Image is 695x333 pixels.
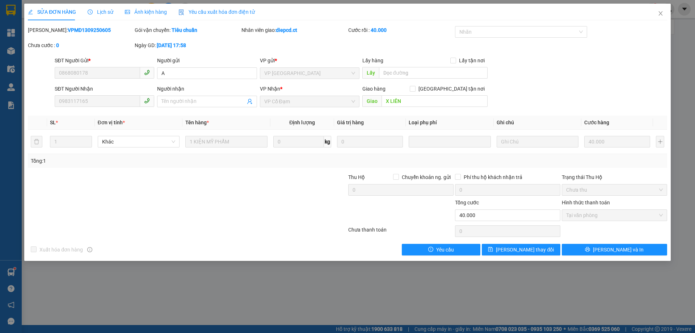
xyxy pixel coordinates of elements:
span: Lấy tận nơi [456,57,488,64]
th: Loại phụ phí [406,116,493,130]
span: Phí thu hộ khách nhận trả [461,173,525,181]
button: exclamation-circleYêu cầu [402,244,480,255]
span: Tên hàng [185,120,209,125]
span: [PERSON_NAME] và In [593,246,644,254]
div: Chưa thanh toán [347,226,454,238]
b: 0 [56,42,59,48]
div: Gói vận chuyển: [135,26,240,34]
label: Hình thức thanh toán [562,200,610,205]
th: Ghi chú [494,116,581,130]
span: Xuất hóa đơn hàng [37,246,86,254]
input: Dọc đường [379,67,488,79]
div: Tổng: 1 [31,157,268,165]
span: Giao [362,95,382,107]
span: Cước hàng [584,120,609,125]
span: [GEOGRAPHIC_DATA] tận nơi [416,85,488,93]
span: VP Nhận [260,86,280,92]
span: user-add [247,99,253,104]
div: SĐT Người Nhận [55,85,154,93]
span: phone [144,98,150,104]
span: Giá trị hàng [337,120,364,125]
span: Khác [102,136,175,147]
div: Người nhận [157,85,257,93]
button: plus [656,136,664,147]
span: phone [144,70,150,75]
div: Nhân viên giao: [241,26,347,34]
span: picture [125,9,130,14]
span: VP Cổ Đạm [264,96,355,107]
b: [DATE] 17:58 [157,42,186,48]
button: save[PERSON_NAME] thay đổi [482,244,560,255]
div: Trạng thái Thu Hộ [562,173,667,181]
input: 0 [584,136,650,147]
span: VP Mỹ Đình [264,68,355,79]
span: Yêu cầu [436,246,454,254]
b: Tiêu chuẩn [172,27,197,33]
span: Lịch sử [88,9,113,15]
span: Ảnh kiện hàng [125,9,167,15]
span: clock-circle [88,9,93,14]
div: [PERSON_NAME]: [28,26,133,34]
span: Đơn vị tính [98,120,125,125]
span: Tổng cước [455,200,479,205]
span: printer [585,247,590,253]
span: Tại văn phòng [566,210,663,221]
button: printer[PERSON_NAME] và In [562,244,667,255]
span: exclamation-circle [428,247,433,253]
span: Chưa thu [566,184,663,195]
input: 0 [337,136,403,147]
input: Ghi Chú [497,136,578,147]
span: Lấy [362,67,379,79]
span: save [488,247,493,253]
div: SĐT Người Gửi [55,57,154,64]
span: edit [28,9,33,14]
span: SL [50,120,56,125]
span: Thu Hộ [348,174,365,180]
div: Người gửi [157,57,257,64]
b: VPMD1309250605 [68,27,111,33]
span: Định lượng [289,120,315,125]
span: Chuyển khoản ng. gửi [399,173,454,181]
div: VP gửi [260,57,359,64]
div: Chưa cước : [28,41,133,49]
span: close [658,11,664,16]
button: Close [650,4,671,24]
div: Ngày GD: [135,41,240,49]
span: kg [324,136,331,147]
span: SỬA ĐƠN HÀNG [28,9,76,15]
input: Dọc đường [382,95,488,107]
span: Giao hàng [362,86,386,92]
span: Yêu cầu xuất hóa đơn điện tử [178,9,255,15]
input: VD: Bàn, Ghế [185,136,267,147]
span: info-circle [87,247,92,252]
b: diepcd.ct [276,27,297,33]
span: [PERSON_NAME] thay đổi [496,246,554,254]
span: Lấy hàng [362,58,383,63]
img: icon [178,9,184,15]
b: 40.000 [371,27,387,33]
button: delete [31,136,42,147]
div: Cước rồi : [348,26,454,34]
